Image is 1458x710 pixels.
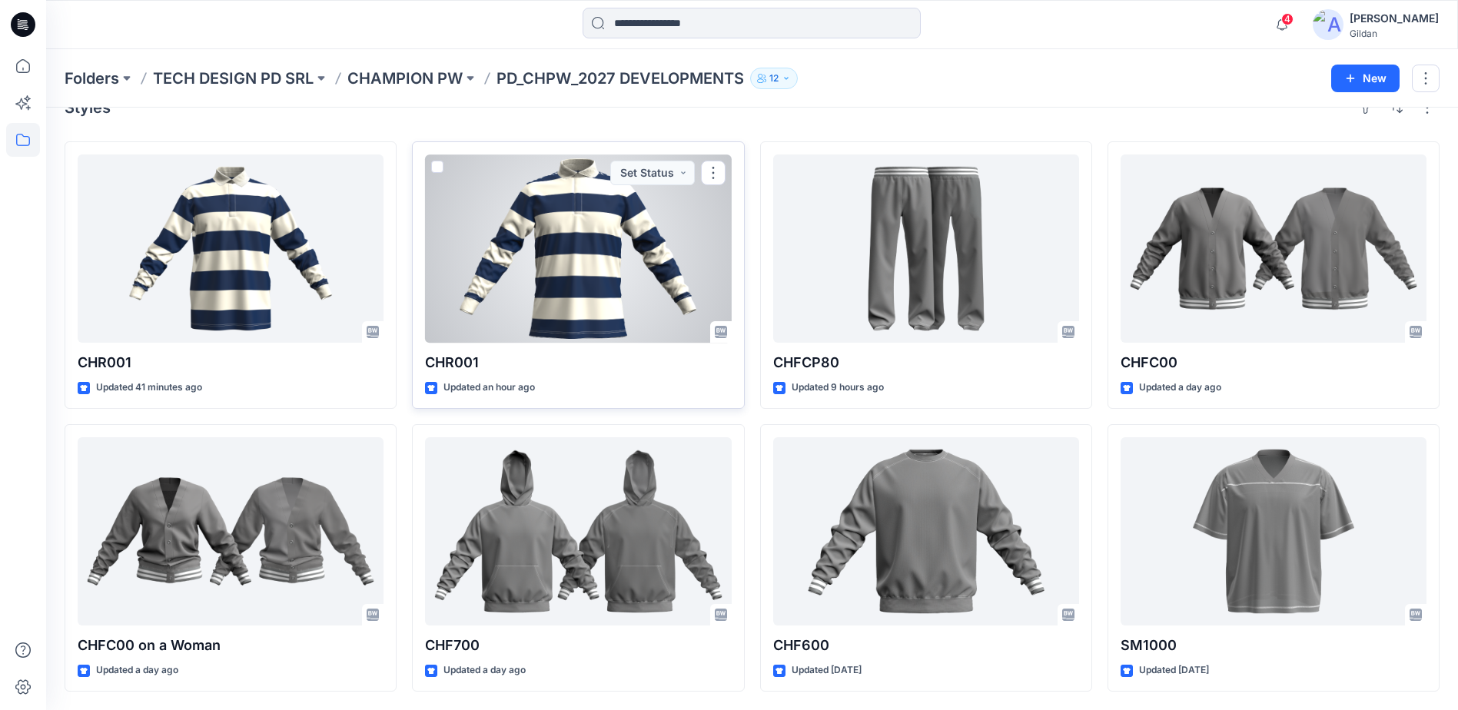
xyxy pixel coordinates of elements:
[347,68,463,89] a: CHAMPION PW
[78,154,384,343] a: CHR001
[1121,352,1426,373] p: CHFC00
[443,662,526,678] p: Updated a day ago
[792,380,884,396] p: Updated 9 hours ago
[1121,437,1426,625] a: SM1000
[773,154,1079,343] a: CHFCP80
[65,68,119,89] a: Folders
[1139,380,1221,396] p: Updated a day ago
[773,437,1079,625] a: CHF600
[1121,635,1426,656] p: SM1000
[773,352,1079,373] p: CHFCP80
[769,70,779,87] p: 12
[1139,662,1209,678] p: Updated [DATE]
[750,68,798,89] button: 12
[96,380,202,396] p: Updated 41 minutes ago
[1313,9,1343,40] img: avatar
[1350,28,1439,39] div: Gildan
[425,437,731,625] a: CHF700
[153,68,314,89] a: TECH DESIGN PD SRL
[1350,9,1439,28] div: [PERSON_NAME]
[78,437,384,625] a: CHFC00 on a Woman
[78,635,384,656] p: CHFC00 on a Woman
[425,154,731,343] a: CHR001
[425,352,731,373] p: CHR001
[425,635,731,656] p: CHF700
[773,635,1079,656] p: CHF600
[1281,13,1294,25] span: 4
[792,662,862,678] p: Updated [DATE]
[65,98,111,117] h4: Styles
[1331,65,1400,92] button: New
[1121,154,1426,343] a: CHFC00
[96,662,178,678] p: Updated a day ago
[78,352,384,373] p: CHR001
[443,380,535,396] p: Updated an hour ago
[497,68,744,89] p: PD_CHPW_2027 DEVELOPMENTS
